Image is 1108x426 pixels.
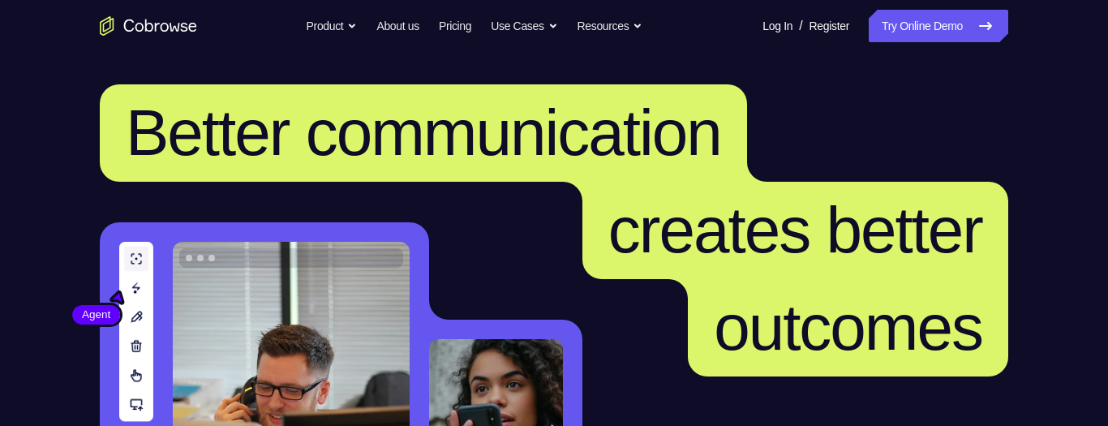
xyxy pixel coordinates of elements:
a: Register [810,10,849,42]
button: Product [307,10,358,42]
a: About us [376,10,419,42]
span: outcomes [714,291,982,364]
a: Pricing [439,10,471,42]
a: Try Online Demo [869,10,1008,42]
button: Use Cases [491,10,557,42]
span: creates better [608,194,982,266]
button: Resources [578,10,643,42]
span: Better communication [126,97,721,169]
a: Go to the home page [100,16,197,36]
span: / [799,16,802,36]
a: Log In [762,10,792,42]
